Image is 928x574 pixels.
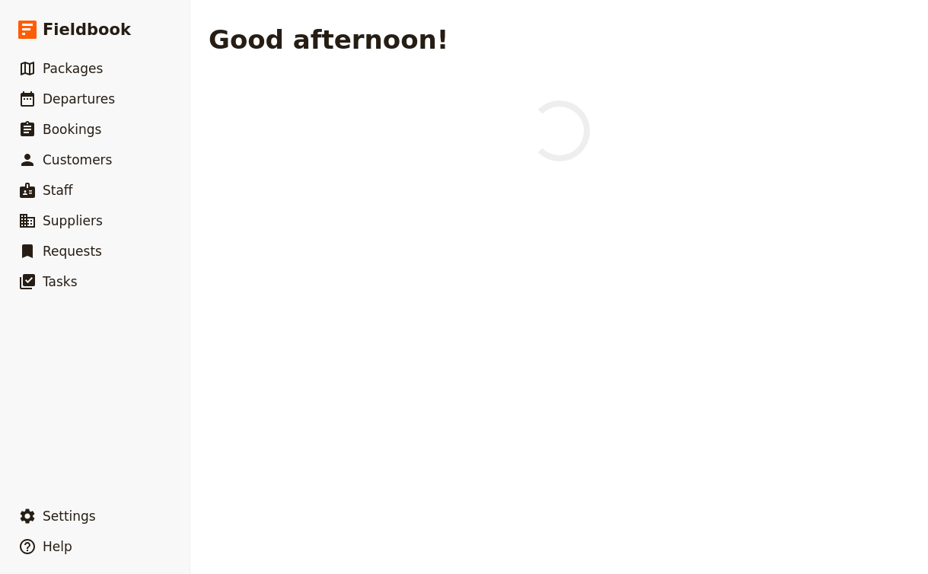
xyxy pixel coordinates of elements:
[43,183,73,198] span: Staff
[43,91,115,107] span: Departures
[43,539,72,554] span: Help
[43,213,103,228] span: Suppliers
[209,24,448,55] h1: Good afternoon!
[43,122,101,137] span: Bookings
[43,152,112,167] span: Customers
[43,244,102,259] span: Requests
[43,18,131,41] span: Fieldbook
[43,61,103,76] span: Packages
[43,509,96,524] span: Settings
[43,274,78,289] span: Tasks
